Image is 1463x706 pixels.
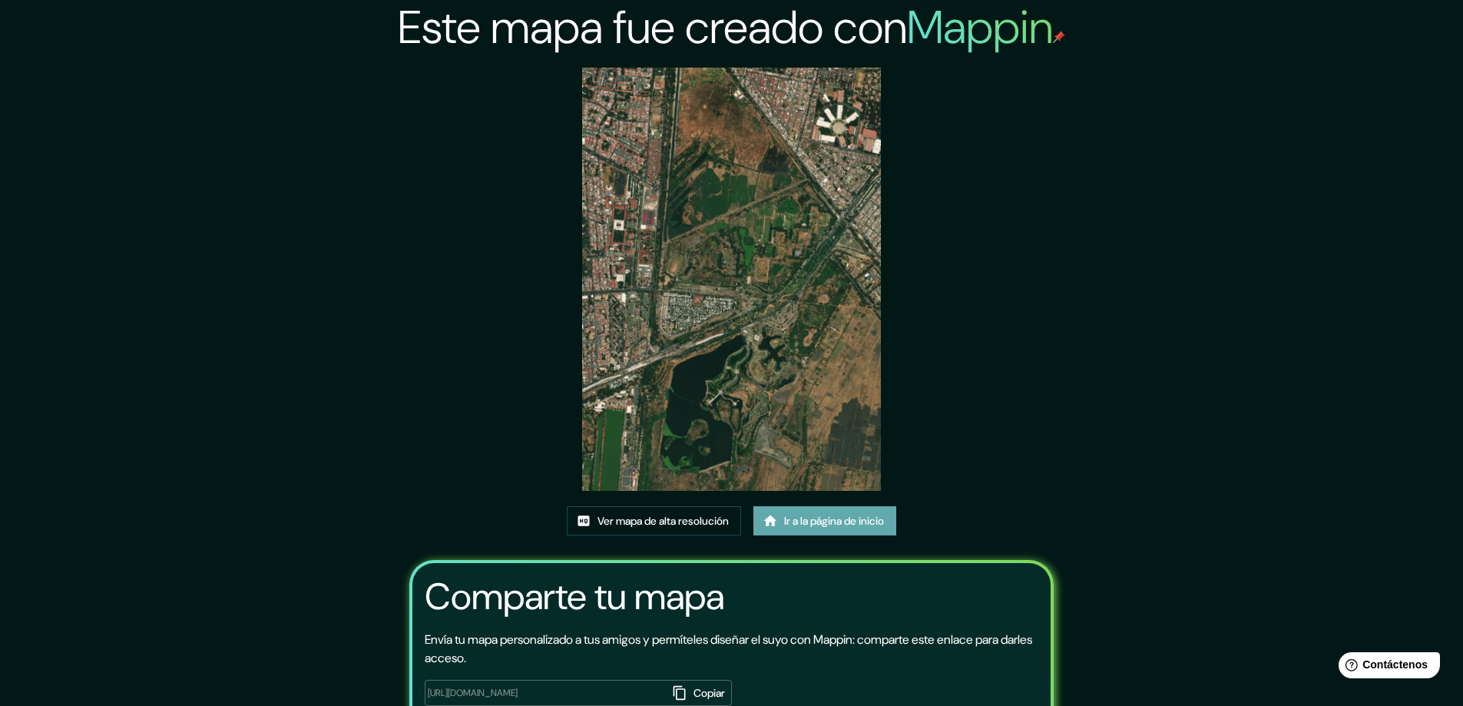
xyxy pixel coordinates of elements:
font: Ir a la página de inicio [784,515,884,529]
img: pin de mapeo [1053,31,1065,43]
img: mapa creado [582,68,882,491]
font: Copiar [693,686,725,700]
a: Ver mapa de alta resolución [567,506,741,535]
font: Comparte tu mapa [425,572,724,621]
font: Ver mapa de alta resolución [597,515,729,529]
button: Copiar [668,680,732,706]
a: Ir a la página de inicio [753,506,896,535]
font: Envía tu mapa personalizado a tus amigos y permíteles diseñar el suyo con Mappin: comparte este e... [425,631,1032,666]
iframe: Lanzador de widgets de ayuda [1326,646,1446,689]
